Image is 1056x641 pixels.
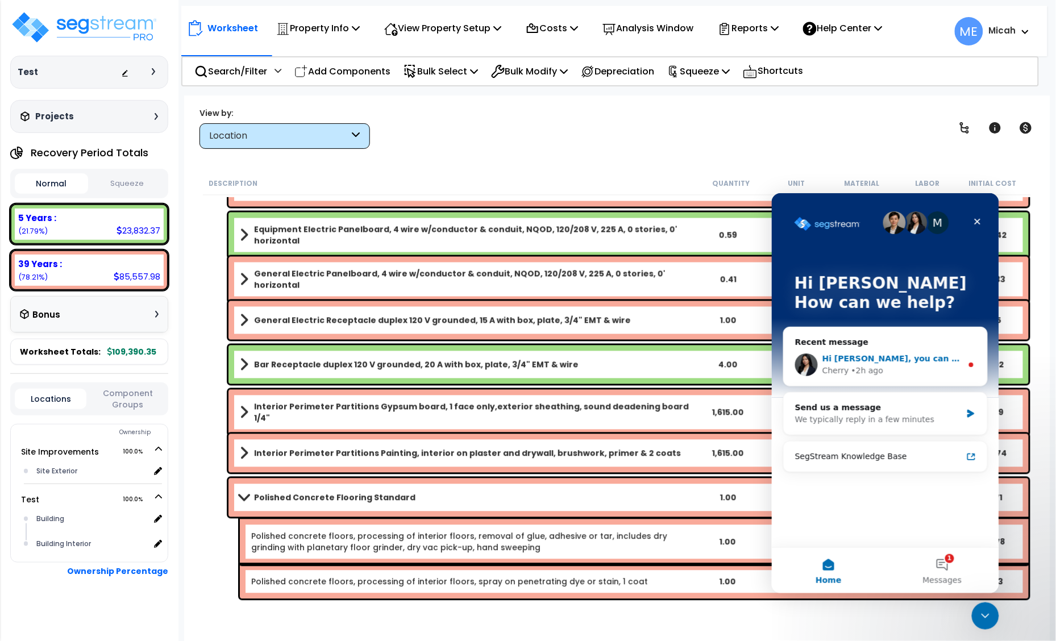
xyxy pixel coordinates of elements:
p: Costs [526,20,578,36]
div: View by: [199,107,370,119]
p: Bulk Modify [491,64,568,79]
div: 1.00 [697,576,758,588]
div: 0.41 [697,274,759,285]
div: Depreciation [575,58,660,85]
div: Close [196,18,216,39]
div: Building Interior [34,537,149,551]
p: Reports [718,20,779,36]
div: 1.00 [697,536,758,548]
span: 100.0% [123,493,153,506]
b: Ownership Percentage [67,565,168,577]
p: Depreciation [581,64,654,79]
b: General Electric Panelboard, 4 wire w/conductor & conduit, NQOD, 120/208 V, 225 A, 0 stories, 0' ... [254,268,695,291]
button: Normal [15,173,88,194]
p: Worksheet [207,20,258,36]
b: 39 Years : [18,258,62,270]
h3: Test [18,66,38,78]
div: 1,615.00 [697,448,759,459]
div: 1.00 [697,315,759,326]
small: Description [209,179,257,188]
div: Shortcuts [737,57,809,85]
div: Building [34,512,149,526]
div: Ownership [34,426,168,439]
a: Assembly Title [240,357,695,373]
div: 0.59 [697,230,759,241]
div: Ea. [762,230,824,241]
div: $328.93 [955,576,1017,588]
b: General Electric Receptacle duplex 120 V grounded, 15 A with box, plate, 3/4" EMT & wire [254,315,631,326]
div: S.F. [762,448,824,459]
h3: Bonus [32,310,60,320]
iframe: Intercom live chat [972,602,999,630]
div: $2,409.74 [955,448,1017,459]
div: $1,262.78 [955,536,1017,548]
p: Help Center [803,20,882,36]
a: Assembly Title [240,401,695,424]
div: $1,915.39 [955,407,1017,418]
div: Add Components [288,58,397,85]
a: Site Improvements 100.0% [21,446,99,457]
small: Material [845,179,880,188]
small: Labor [915,179,939,188]
b: Interior Perimeter Partitions Painting, interior on plaster and drywall, brushwork, primer & 2 coats [254,448,681,459]
div: $182.85 [955,315,1017,326]
img: logo_pro_r.png [10,10,158,44]
div: 23,832.37 [117,224,160,236]
div: Send us a message [23,209,190,220]
div: We typically reply in a few minutes [23,220,190,232]
b: Polished Concrete Flooring Standard [254,492,415,503]
small: Quantity [713,179,750,188]
b: 5 Years : [18,212,56,224]
span: 100.0% [123,445,153,459]
button: Squeeze [91,174,164,194]
div: Cherry [51,172,77,184]
b: Micah [989,24,1016,36]
div: SegStream Knowledge Base [23,257,190,269]
small: Initial Cost [969,179,1017,188]
h3: Projects [35,111,74,122]
a: Assembly Title [240,490,695,506]
div: M.S.F. [762,576,823,588]
b: Equipment Electric Panelboard, 4 wire w/conductor & conduit, NQOD, 120/208 V, 225 A, 0 stories, 0... [254,224,695,247]
a: Assembly Item [251,531,694,553]
span: Hi [PERSON_NAME], you can search for assemblies by entering keywords in the “Add Components” moda... [51,161,627,170]
a: Assembly Title [240,224,695,247]
p: View Property Setup [384,20,501,36]
a: Assembly Title [240,180,695,195]
div: • 2h ago [80,172,112,184]
div: Site Exterior [34,464,149,478]
div: 4.00 [697,359,759,371]
div: M.S.F. [762,536,823,548]
b: Bar Receptacle duplex 120 V grounded, 20 A with box, plate, 3/4" EMT & wire [254,359,579,371]
div: $1,301.92 [955,359,1017,371]
p: Shortcuts [743,63,803,80]
div: Location [209,130,350,143]
button: Component Groups [92,387,164,411]
h4: Recovery Period Totals [31,147,148,159]
button: Locations [15,389,86,409]
a: Assembly Title [240,313,695,328]
span: Home [44,383,69,391]
p: Bulk Select [404,64,478,79]
div: Send us a messageWe typically reply in a few minutes [11,199,216,242]
p: Analysis Window [602,20,693,36]
a: SegStream Knowledge Base [16,253,211,274]
div: Ea. [762,359,824,371]
div: 1.00 [697,492,759,503]
small: Unit [788,179,805,188]
p: Property Info [276,20,360,36]
div: M.S.F [762,492,824,503]
iframe: Intercom live chat [772,193,999,593]
a: Assembly Item [251,576,648,588]
button: Messages [114,355,227,400]
p: Search/Filter [194,64,267,79]
a: Test 100.0% [21,494,39,505]
div: $2,904.42 [955,230,1017,241]
b: Interior Perimeter Partitions Gypsum board, 1 face only,exterior sheathing, sound deadening board... [254,401,695,424]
